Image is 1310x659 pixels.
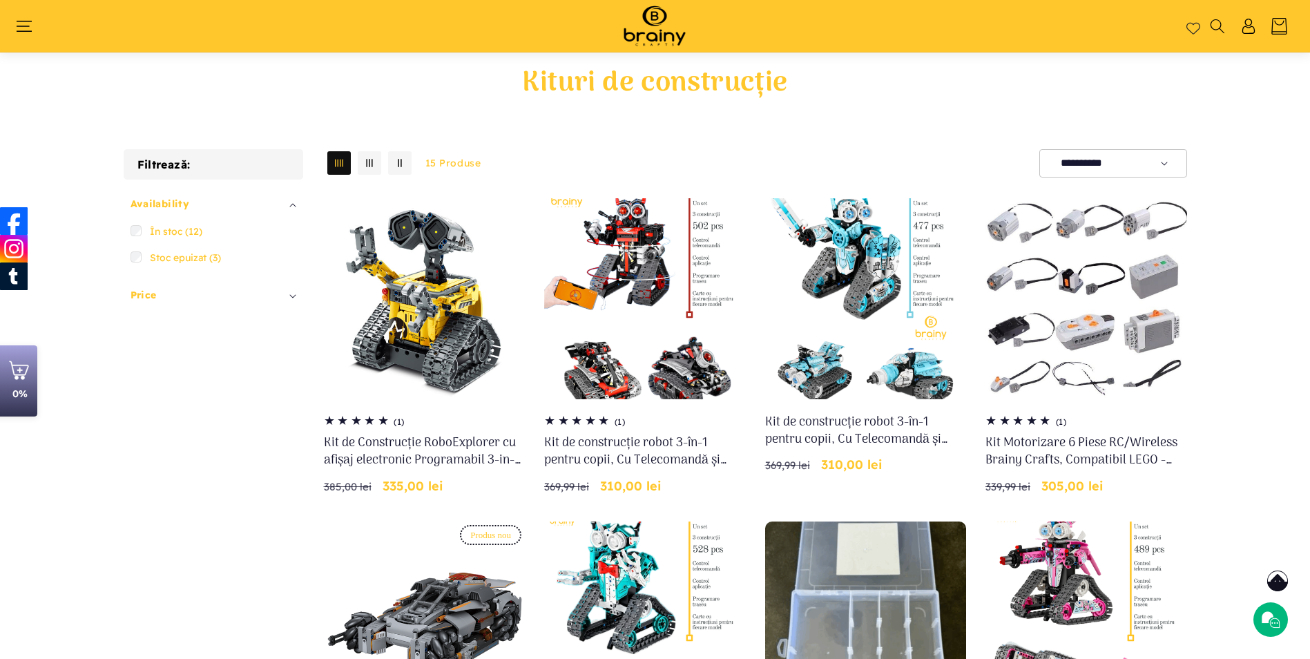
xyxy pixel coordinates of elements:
span: Stoc epuizat (3) [150,251,221,264]
summary: Căutați [1208,19,1226,34]
summary: Price [124,281,303,309]
img: Chat icon [1260,609,1281,630]
summary: Meniu [22,19,39,34]
h1: Kituri de construcție [124,70,1187,97]
a: Kit Motorizare 6 Piese RC/Wireless Brainy Crafts, Compatibil LEGO - Transformă-ți construcțiile î... [985,434,1187,469]
a: Wishlist page link [1186,19,1200,33]
h2: Filtrează: [124,149,303,180]
a: Kit de construcție robot 3-în-1 pentru copii, Cu Telecomandă și Aplicație de codare pentru Robot/... [544,434,746,469]
span: Price [131,289,157,301]
span: În stoc (12) [150,225,202,238]
span: Availability [131,198,190,210]
a: Kit de construcție robot 3-în-1 pentru copii, Cu Telecomandă și Aplicație de codare pentru Robot/... [765,414,967,448]
a: Kit de Construcție RoboExplorer cu afișaj electronic Programabil 3-in-1 RC & App - iM.Master (8060) [324,434,526,469]
summary: Availability (0 selectat) [124,190,303,218]
span: 15 produse [425,157,481,169]
img: Brainy Crafts [610,3,700,48]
